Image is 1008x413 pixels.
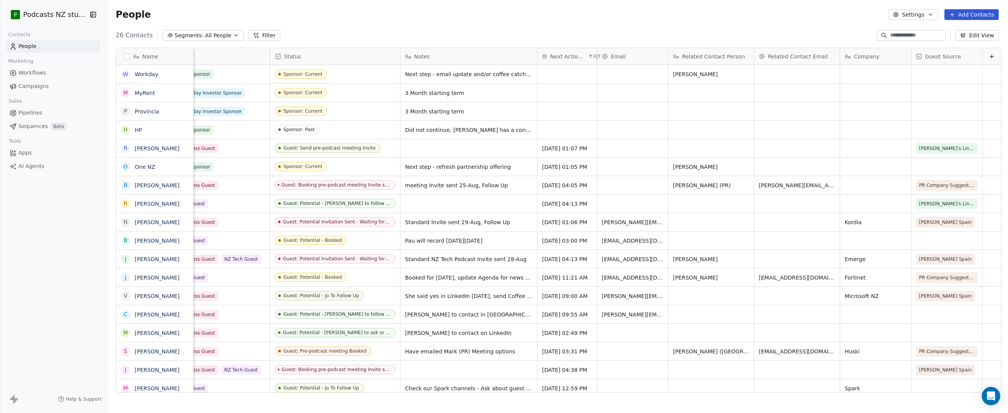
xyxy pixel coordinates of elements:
[124,200,127,208] div: R
[135,164,155,170] a: One NZ
[925,53,961,60] span: Guest Source
[135,71,158,77] a: Workday
[168,365,218,375] span: NZ Business Guest
[854,53,880,60] span: Company
[5,55,37,67] span: Marketing
[673,70,749,78] span: [PERSON_NAME]
[550,53,586,60] span: Next Action Due
[168,384,208,393] span: NZ Tech Guest
[135,219,179,225] a: [PERSON_NAME]
[542,255,592,263] span: [DATE] 04:13 PM
[405,329,532,337] span: [PERSON_NAME] to contact on LinkedIn
[405,292,532,300] span: She said yes in LinkedIn [DATE], send Coffee meeting Invite
[283,164,322,169] div: Sponsor: Current
[123,70,128,78] div: W
[6,147,100,159] a: Apps
[668,48,754,65] div: Related Contact Person
[18,42,37,50] span: People
[919,274,975,281] span: PR Company Suggestion
[840,48,911,65] div: Company
[542,292,592,300] span: [DATE] 09:00 AM
[281,182,391,188] div: Guest: Booking pre-podcast meeting Invite sent - Waiting for Reply
[58,396,101,402] a: Help & Support
[168,347,218,356] span: NZ Business Guest
[6,80,100,93] a: Campaigns
[673,255,749,263] span: [PERSON_NAME]
[283,201,390,206] div: Guest: Potential - [PERSON_NAME] to follow up
[955,30,999,41] button: Edit View
[124,273,126,281] div: J
[281,367,391,372] div: Guest: Booking pre-podcast meeting Invite sent - Waiting for Reply
[542,329,592,337] span: [DATE] 02:49 PM
[168,107,245,116] span: NZ Everyday Investor Sponser
[283,90,322,95] div: Sponsor: Current
[124,366,126,374] div: J
[673,163,749,171] span: [PERSON_NAME]
[47,65,1001,393] div: grid
[168,236,208,245] span: NZ Tech Guest
[542,348,592,355] span: [DATE] 03:31 PM
[14,11,17,18] span: P
[405,126,532,134] span: Did not continue, [PERSON_NAME] has a contact
[18,109,42,117] span: Pipelines
[116,9,151,20] span: People
[542,200,592,208] span: [DATE] 04:13 PM
[135,145,179,152] a: [PERSON_NAME]
[542,182,592,189] span: [DATE] 04:05 PM
[682,53,745,60] span: Related Contact Person
[283,238,342,243] div: Guest: Potential - Booked
[116,65,194,393] div: grid
[405,255,532,263] span: Standard NZ Tech Podcast Invite sent 28-Aug
[123,126,127,134] div: H
[982,387,1000,405] div: Open Intercom Messenger
[283,145,376,151] div: Guest: Send pre-podcast meeting Invite
[168,218,218,227] span: NZ Business Guest
[116,48,193,65] div: Name
[18,69,46,77] span: Workflows
[845,274,906,281] span: Fortinet
[135,238,179,244] a: [PERSON_NAME]
[168,70,213,79] span: NZ Tech Sponsor
[51,123,66,130] span: Beta
[405,311,532,318] span: [PERSON_NAME] to contact in [GEOGRAPHIC_DATA]
[135,348,179,355] a: [PERSON_NAME]
[597,48,668,65] div: Email
[405,182,532,189] span: meeting Invite sent 25-Aug, Follow Up
[283,108,322,114] div: Sponsor: Current
[611,53,626,60] span: Email
[124,255,126,263] div: J
[135,256,179,262] a: [PERSON_NAME]
[602,311,663,318] span: [PERSON_NAME][EMAIL_ADDRESS][DOMAIN_NAME]
[6,67,100,79] a: Workflows
[405,348,532,355] span: Have emailed Mark (PR) Meeting options
[919,200,975,208] span: [PERSON_NAME]'s LinkedIn
[405,163,532,171] span: Next step - refresh partnership offering
[135,275,179,281] a: [PERSON_NAME]
[919,366,972,374] span: [PERSON_NAME] Spain
[205,32,231,40] span: All People
[602,255,663,263] span: [EMAIL_ADDRESS][DOMAIN_NAME]
[135,90,155,96] a: MyRent
[542,163,592,171] span: [DATE] 01:05 PM
[66,396,101,402] span: Help & Support
[414,53,430,60] span: Notes
[919,348,975,355] span: PR Company Suggestion
[124,107,127,115] div: P
[5,29,34,40] span: Contacts
[673,182,749,189] span: [PERSON_NAME] (PR)
[6,40,100,53] a: People
[168,162,213,172] span: NZ Tech Sponsor
[6,107,100,119] a: Pipelines
[919,292,972,300] span: [PERSON_NAME] Spain
[124,236,127,245] div: B
[405,385,532,392] span: Check our Spark channels - Ask about guest or if [PERSON_NAME] sponser on for this year?
[135,293,179,299] a: [PERSON_NAME]
[283,293,359,298] div: Guest: Potential - Jo To Follow Up
[919,182,975,189] span: PR Company Suggestion
[168,328,218,338] span: NZ Business Guest
[5,95,25,107] span: Sales
[123,89,128,97] div: M
[283,219,391,225] div: Guest: Potential Invitation Sent - Waiting for reply
[123,163,127,171] div: O
[5,135,24,147] span: Tools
